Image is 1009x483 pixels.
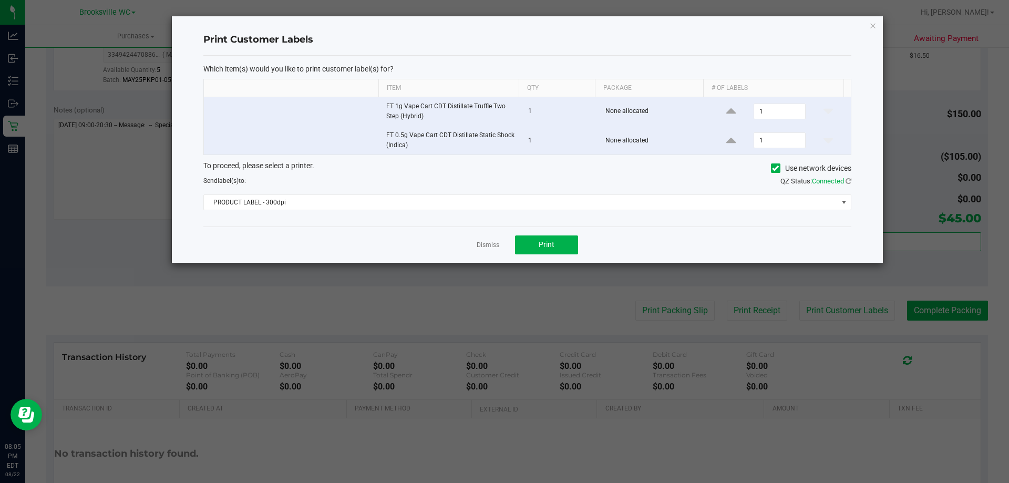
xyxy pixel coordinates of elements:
td: 1 [522,126,599,155]
th: Package [595,79,703,97]
td: 1 [522,97,599,126]
p: Which item(s) would you like to print customer label(s) for? [203,64,851,74]
span: PRODUCT LABEL - 300dpi [204,195,838,210]
th: Item [378,79,519,97]
td: None allocated [599,97,709,126]
th: # of labels [703,79,843,97]
span: Connected [812,177,844,185]
span: Print [539,240,554,249]
span: label(s) [218,177,239,184]
th: Qty [519,79,595,97]
span: Send to: [203,177,246,184]
td: FT 1g Vape Cart CDT Distillate Truffle Two Step (Hybrid) [380,97,522,126]
label: Use network devices [771,163,851,174]
div: To proceed, please select a printer. [195,160,859,176]
a: Dismiss [477,241,499,250]
button: Print [515,235,578,254]
iframe: Resource center [11,399,42,430]
h4: Print Customer Labels [203,33,851,47]
span: QZ Status: [780,177,851,185]
td: FT 0.5g Vape Cart CDT Distillate Static Shock (Indica) [380,126,522,155]
td: None allocated [599,126,709,155]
